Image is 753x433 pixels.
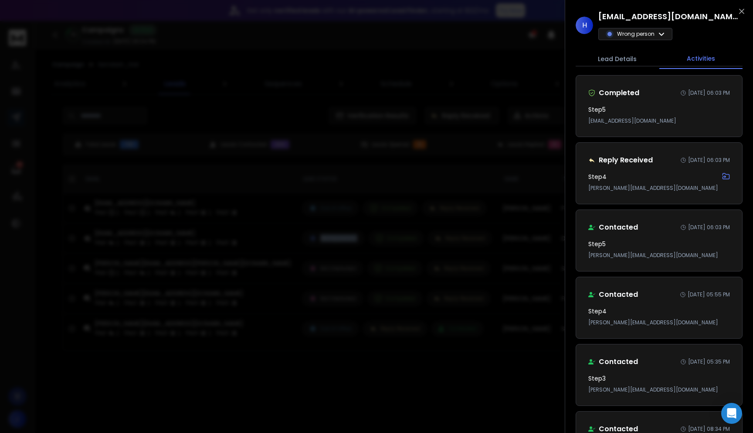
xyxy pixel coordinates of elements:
[659,49,743,69] button: Activities
[588,172,607,181] h3: Step 4
[576,49,659,69] button: Lead Details
[688,358,730,365] p: [DATE] 05:35 PM
[588,374,606,383] h3: Step 3
[588,289,638,300] div: Contacted
[688,157,730,164] p: [DATE] 06:03 PM
[588,357,638,367] div: Contacted
[588,386,730,393] p: [PERSON_NAME][EMAIL_ADDRESS][DOMAIN_NAME]
[617,31,655,38] p: Wrong person
[588,105,606,114] h3: Step 5
[588,88,639,98] div: Completed
[721,403,742,424] div: Open Intercom Messenger
[588,307,607,316] h3: Step 4
[688,89,730,96] p: [DATE] 06:03 PM
[588,319,730,326] p: [PERSON_NAME][EMAIL_ADDRESS][DOMAIN_NAME]
[588,155,653,165] div: Reply Received
[688,426,730,433] p: [DATE] 08:34 PM
[688,224,730,231] p: [DATE] 06:03 PM
[688,291,730,298] p: [DATE] 05:55 PM
[576,17,593,34] span: H
[588,252,730,259] p: [PERSON_NAME][EMAIL_ADDRESS][DOMAIN_NAME]
[588,240,606,248] h3: Step 5
[588,117,730,124] p: [EMAIL_ADDRESS][DOMAIN_NAME]
[588,222,638,233] div: Contacted
[598,10,738,23] h1: [EMAIL_ADDRESS][DOMAIN_NAME]
[588,185,730,192] p: [PERSON_NAME][EMAIL_ADDRESS][DOMAIN_NAME]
